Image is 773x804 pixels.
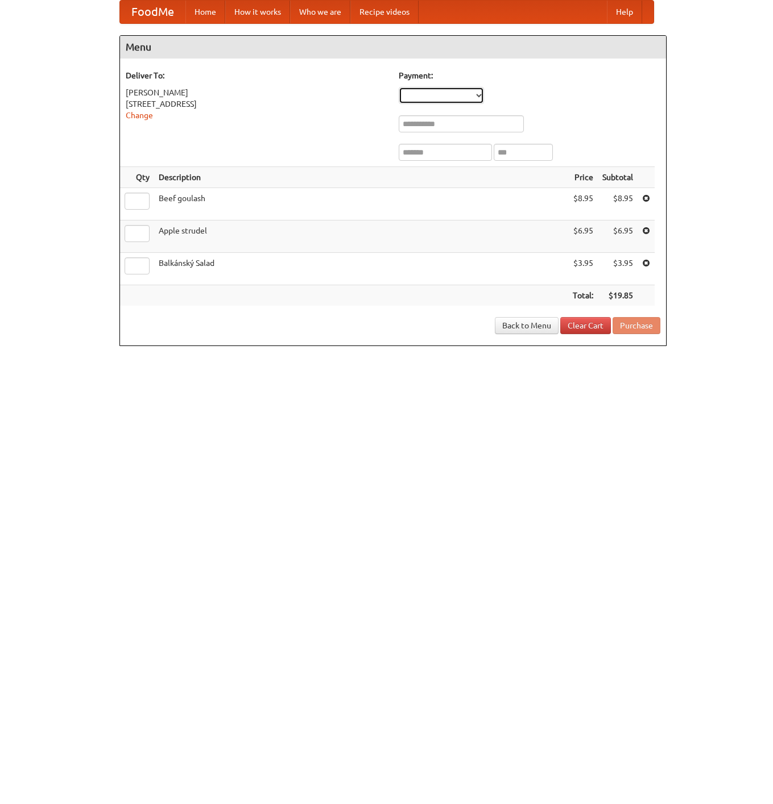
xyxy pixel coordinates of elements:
td: $6.95 [568,220,598,253]
th: Total: [568,285,598,306]
th: Description [154,167,568,188]
td: Apple strudel [154,220,568,253]
a: Home [185,1,225,23]
th: Qty [120,167,154,188]
h5: Payment: [399,70,660,81]
th: Subtotal [598,167,638,188]
h5: Deliver To: [126,70,387,81]
div: [STREET_ADDRESS] [126,98,387,110]
a: Who we are [290,1,350,23]
div: [PERSON_NAME] [126,87,387,98]
td: $3.95 [568,253,598,285]
td: Beef goulash [154,188,568,220]
a: FoodMe [120,1,185,23]
a: Help [607,1,642,23]
td: Balkánský Salad [154,253,568,285]
a: Back to Menu [495,317,559,334]
a: Change [126,111,153,120]
h4: Menu [120,36,666,59]
td: $6.95 [598,220,638,253]
td: $8.95 [568,188,598,220]
td: $3.95 [598,253,638,285]
th: $19.85 [598,285,638,306]
a: Recipe videos [350,1,419,23]
td: $8.95 [598,188,638,220]
button: Purchase [613,317,660,334]
a: Clear Cart [560,317,611,334]
th: Price [568,167,598,188]
a: How it works [225,1,290,23]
